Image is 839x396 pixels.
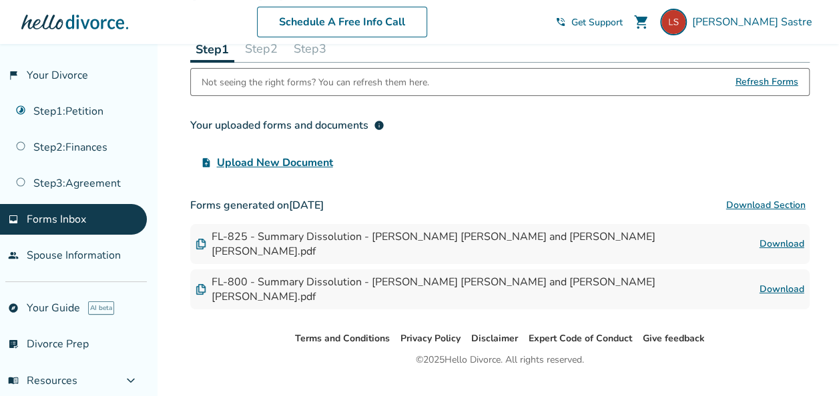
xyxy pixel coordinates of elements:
span: Upload New Document [217,155,333,171]
img: Document [196,284,206,295]
span: AI beta [88,301,114,315]
button: Step3 [288,35,332,62]
a: Terms and Conditions [295,332,390,345]
span: explore [8,303,19,313]
span: Resources [8,373,77,388]
span: Get Support [571,16,623,29]
div: © 2025 Hello Divorce. All rights reserved. [416,352,584,368]
img: Document [196,239,206,249]
span: phone_in_talk [555,17,566,27]
span: Refresh Forms [736,69,798,95]
a: Download [760,281,804,297]
div: FL-825 - Summary Dissolution - [PERSON_NAME] [PERSON_NAME] and [PERSON_NAME] [PERSON_NAME].pdf [196,229,760,259]
span: [PERSON_NAME] Sastre [692,15,818,29]
li: Give feedback [643,331,705,347]
img: krystal.sastre@gmail.com [660,9,687,35]
a: Privacy Policy [400,332,461,345]
a: Download [760,236,804,252]
span: shopping_cart [633,14,649,30]
button: Step2 [240,35,283,62]
span: flag_2 [8,70,19,81]
span: people [8,250,19,261]
div: Your uploaded forms and documents [190,117,384,133]
iframe: Chat Widget [772,332,839,396]
a: Expert Code of Conduct [529,332,632,345]
a: phone_in_talkGet Support [555,16,623,29]
span: info [374,120,384,131]
span: Forms Inbox [27,212,86,227]
li: Disclaimer [471,331,518,347]
span: menu_book [8,375,19,386]
button: Step1 [190,35,234,63]
span: inbox [8,214,19,225]
h3: Forms generated on [DATE] [190,192,810,219]
span: list_alt_check [8,339,19,349]
div: FL-800 - Summary Dissolution - [PERSON_NAME] [PERSON_NAME] and [PERSON_NAME] [PERSON_NAME].pdf [196,275,760,304]
span: upload_file [201,157,212,168]
a: Schedule A Free Info Call [257,7,427,37]
div: Not seeing the right forms? You can refresh them here. [202,69,429,95]
span: expand_more [123,373,139,389]
button: Download Section [722,192,810,219]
